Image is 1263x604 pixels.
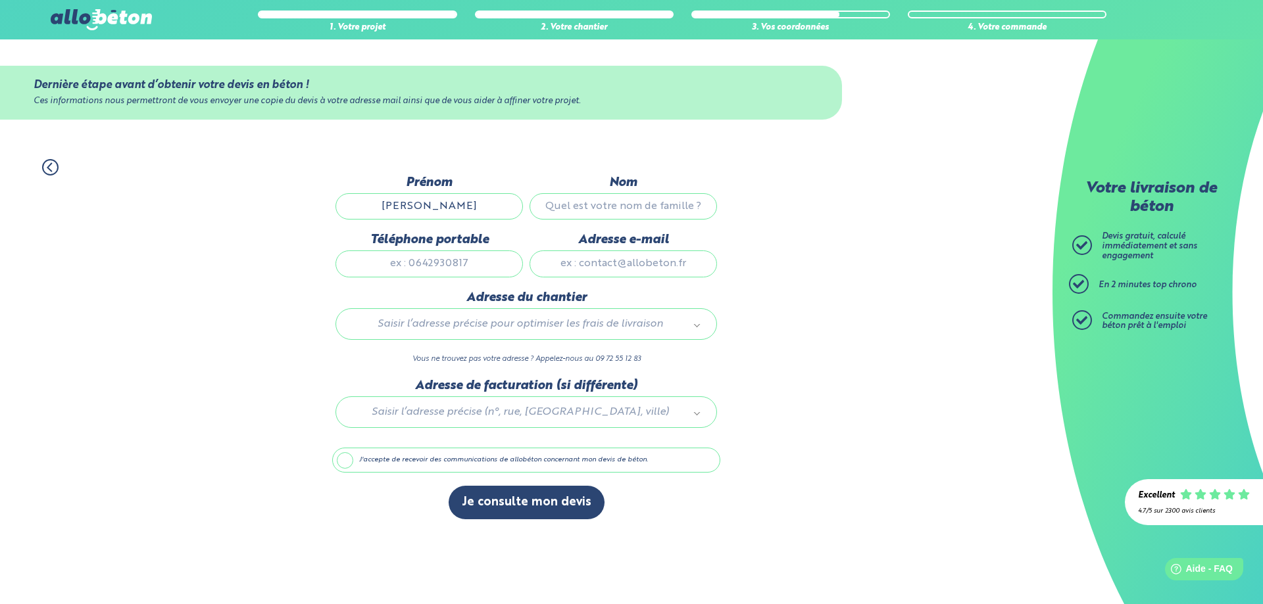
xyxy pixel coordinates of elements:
[475,23,674,33] div: 2. Votre chantier
[908,23,1106,33] div: 4. Votre commande
[691,23,890,33] div: 3. Vos coordonnées
[335,290,717,305] label: Adresse du chantier
[258,23,457,33] div: 1. Votre projet
[449,486,605,519] button: Je consulte mon devis
[1146,553,1249,590] iframe: Help widget launcher
[335,193,523,220] input: Quel est votre prénom ?
[530,233,717,247] label: Adresse e-mail
[530,250,717,277] input: ex : contact@allobeton.fr
[335,233,523,247] label: Téléphone portable
[530,193,717,220] input: Quel est votre nom de famille ?
[335,250,523,277] input: ex : 0642930817
[349,315,703,333] a: Saisir l’adresse précise pour optimiser les frais de livraison
[335,175,523,190] label: Prénom
[530,175,717,190] label: Nom
[34,79,808,91] div: Dernière étape avant d’obtenir votre devis en béton !
[335,353,717,365] p: Vous ne trouvez pas votre adresse ? Appelez-nous au 09 72 55 12 83
[332,448,720,473] label: J'accepte de recevoir des communications de allobéton concernant mon devis de béton.
[355,315,686,333] span: Saisir l’adresse précise pour optimiser les frais de livraison
[34,97,808,106] div: Ces informations nous permettront de vous envoyer une copie du devis à votre adresse mail ainsi q...
[51,9,152,30] img: allobéton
